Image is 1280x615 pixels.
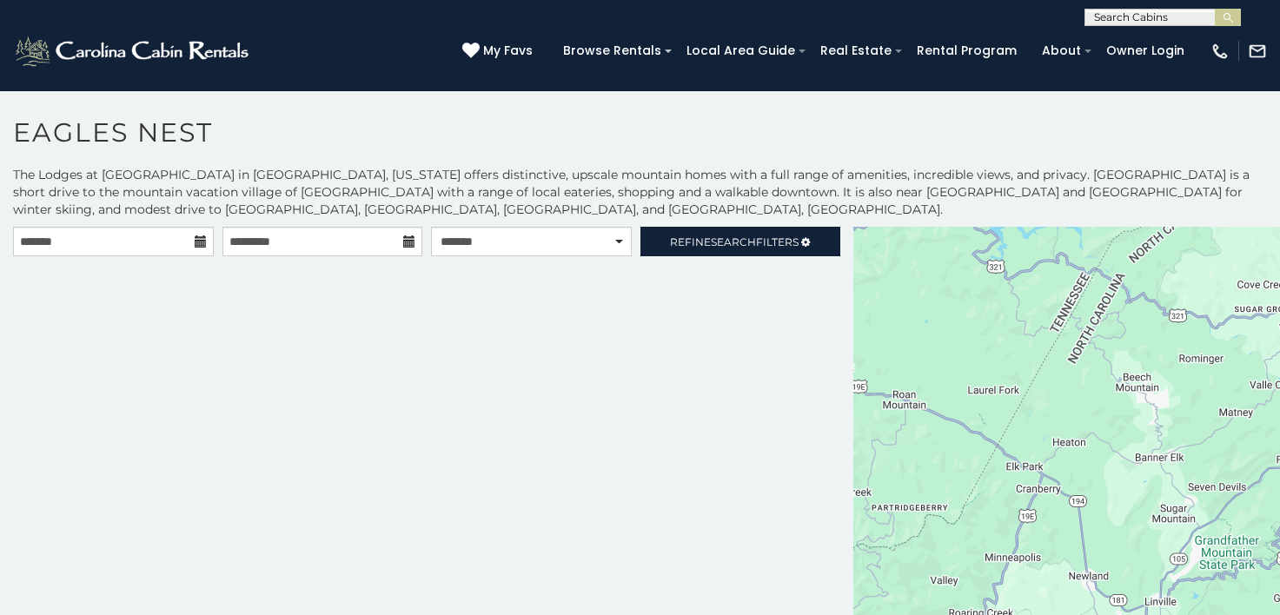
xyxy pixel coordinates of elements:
[13,34,254,69] img: White-1-2.png
[812,37,900,64] a: Real Estate
[483,42,533,60] span: My Favs
[1033,37,1090,64] a: About
[1210,42,1230,61] img: phone-regular-white.png
[678,37,804,64] a: Local Area Guide
[462,42,537,61] a: My Favs
[1098,37,1193,64] a: Owner Login
[554,37,670,64] a: Browse Rentals
[640,227,841,256] a: RefineSearchFilters
[1248,42,1267,61] img: mail-regular-white.png
[670,235,799,248] span: Refine Filters
[711,235,756,248] span: Search
[908,37,1025,64] a: Rental Program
